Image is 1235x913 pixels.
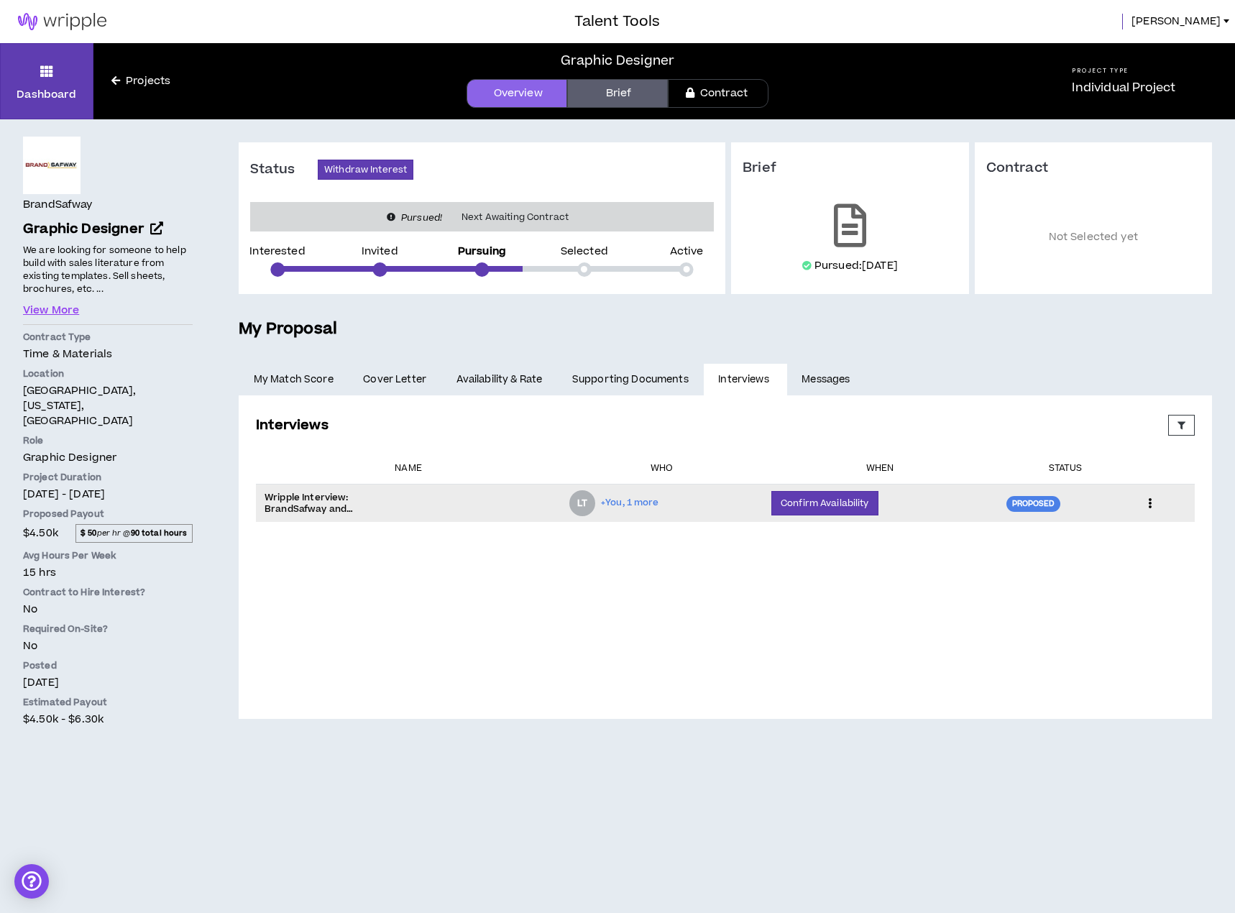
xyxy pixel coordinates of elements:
[574,11,660,32] h3: Talent Tools
[23,471,193,484] p: Project Duration
[23,219,144,239] span: Graphic Designer
[561,453,763,485] th: Who
[23,565,193,580] p: 15 hrs
[670,247,704,257] p: Active
[787,364,868,395] a: Messages
[467,79,567,108] a: Overview
[23,450,116,465] span: Graphic Designer
[23,487,193,502] p: [DATE] - [DATE]
[557,364,703,395] a: Supporting Documents
[23,508,193,520] p: Proposed Payout
[567,79,668,108] a: Brief
[23,331,193,344] p: Contract Type
[743,160,958,177] h3: Brief
[256,416,329,435] h3: Interviews
[561,51,674,70] div: Graphic Designer
[1006,496,1061,512] div: Proposed
[23,219,193,240] a: Graphic Designer
[23,243,193,297] p: We are looking for someone to help build with sales literature from existing templates. Sell shee...
[561,247,608,257] p: Selected
[23,638,193,653] p: No
[458,247,506,257] p: Pursuing
[239,317,1212,341] h5: My Proposal
[265,492,408,515] p: Wripple Interview: BrandSafway and [PERSON_NAME] for Graphic Designer
[362,247,398,257] p: Invited
[14,864,49,899] div: Open Intercom Messenger
[998,453,1134,485] th: Status
[23,712,193,727] p: $4.50k - $6.30k
[23,383,193,428] p: [GEOGRAPHIC_DATA], [US_STATE], [GEOGRAPHIC_DATA]
[1072,79,1175,96] p: Individual Project
[453,210,577,224] span: Next Awaiting Contract
[23,696,193,709] p: Estimated Payout
[771,491,878,515] button: Confirm Availability
[704,364,787,395] a: Interviews
[986,160,1201,177] h3: Contract
[249,247,305,257] p: Interested
[23,197,93,213] h4: BrandSafway
[23,347,193,362] p: Time & Materials
[601,496,658,510] span: +You, 1 more
[23,367,193,380] p: Location
[1131,14,1221,29] span: [PERSON_NAME]
[363,372,426,387] span: Cover Letter
[986,198,1201,277] p: Not Selected yet
[23,659,193,672] p: Posted
[93,73,188,89] a: Projects
[75,524,193,543] span: per hr @
[441,364,557,395] a: Availability & Rate
[131,528,188,538] strong: 90 total hours
[23,675,193,690] p: [DATE]
[1072,66,1175,75] h5: Project Type
[569,490,595,516] div: Lauren-Bridget T.
[239,364,349,395] a: My Match Score
[23,586,193,599] p: Contract to Hire Interest?
[23,523,58,543] span: $4.50k
[318,160,413,180] button: Withdraw Interest
[81,528,97,538] strong: $ 50
[23,434,193,447] p: Role
[23,549,193,562] p: Avg Hours Per Week
[250,161,318,178] h3: Status
[17,87,76,102] p: Dashboard
[668,79,768,108] a: Contract
[401,211,442,224] i: Pursued!
[23,602,193,617] p: No
[763,453,997,485] th: When
[23,623,193,636] p: Required On-Site?
[256,453,561,485] th: Name
[814,259,898,273] p: Pursued: [DATE]
[23,303,79,318] button: View More
[577,499,587,508] div: LT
